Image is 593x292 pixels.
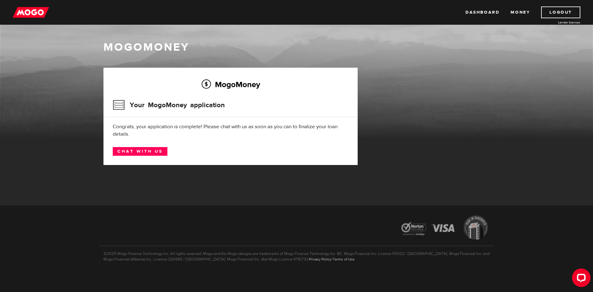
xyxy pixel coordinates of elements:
[541,6,580,18] a: Logout
[113,147,167,156] a: Chat with us
[13,6,49,18] img: mogo_logo-11ee424be714fa7cbb0f0f49df9e16ec.png
[103,41,490,54] h1: MogoMoney
[113,78,348,91] h2: MogoMoney
[113,97,225,113] h3: Your MogoMoney application
[465,6,499,18] a: Dashboard
[333,257,355,262] a: Terms of Use
[511,6,530,18] a: Money
[567,266,593,292] iframe: LiveChat chat widget
[113,123,348,138] div: Congrats, your application is complete! Please chat with us as soon as you can to finalize your l...
[534,20,580,25] a: Lender licences
[99,246,494,262] p: ©2025 Mogo Finance Technology Inc. All rights reserved. Mogo and the Mogo designs are trademarks ...
[395,211,494,246] img: legal-icons-92a2ffecb4d32d839781d1b4e4802d7b.png
[309,257,331,262] a: Privacy Policy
